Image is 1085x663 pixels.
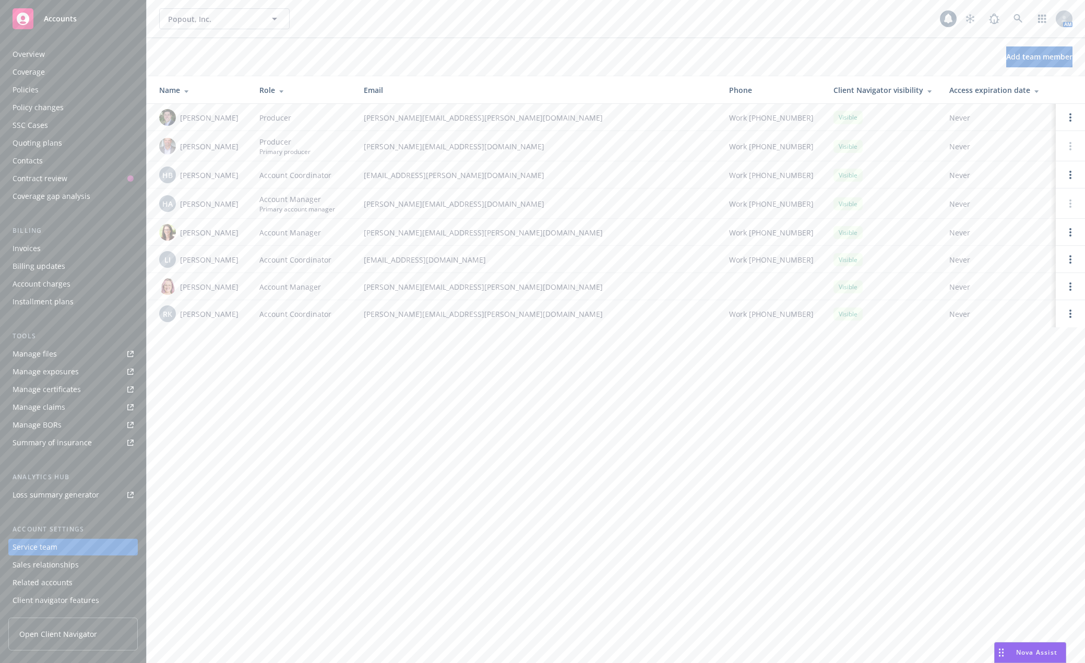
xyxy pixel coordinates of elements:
[364,85,712,96] div: Email
[949,170,1047,181] span: Never
[729,112,814,123] span: Work [PHONE_NUMBER]
[259,136,311,147] span: Producer
[13,46,45,63] div: Overview
[259,309,331,319] span: Account Coordinator
[259,170,331,181] span: Account Coordinator
[949,309,1047,319] span: Never
[159,85,243,96] div: Name
[364,254,712,265] span: [EMAIL_ADDRESS][DOMAIN_NAME]
[13,399,65,416] div: Manage claims
[259,281,321,292] span: Account Manager
[13,170,67,187] div: Contract review
[833,197,863,210] div: Visible
[13,293,74,310] div: Installment plans
[995,643,1008,662] div: Drag to move
[1006,46,1072,67] button: Add team member
[13,188,90,205] div: Coverage gap analysis
[13,557,79,573] div: Sales relationships
[729,227,814,238] span: Work [PHONE_NUMBER]
[13,363,79,380] div: Manage exposures
[833,253,863,266] div: Visible
[8,240,138,257] a: Invoices
[729,254,814,265] span: Work [PHONE_NUMBER]
[13,574,73,591] div: Related accounts
[994,642,1066,663] button: Nova Assist
[984,8,1005,29] a: Report a Bug
[13,152,43,169] div: Contacts
[8,574,138,591] a: Related accounts
[259,205,335,214] span: Primary account manager
[364,141,712,152] span: [PERSON_NAME][EMAIL_ADDRESS][DOMAIN_NAME]
[13,381,81,398] div: Manage certificates
[13,417,62,433] div: Manage BORs
[13,592,99,609] div: Client navigator features
[13,276,70,292] div: Account charges
[8,346,138,362] a: Manage files
[949,141,1047,152] span: Never
[13,81,39,98] div: Policies
[364,281,712,292] span: [PERSON_NAME][EMAIL_ADDRESS][PERSON_NAME][DOMAIN_NAME]
[159,278,176,295] img: photo
[364,309,712,319] span: [PERSON_NAME][EMAIL_ADDRESS][PERSON_NAME][DOMAIN_NAME]
[1064,307,1077,320] a: Open options
[1006,52,1072,62] span: Add team member
[259,85,347,96] div: Role
[1064,226,1077,239] a: Open options
[44,15,77,23] span: Accounts
[1008,8,1029,29] a: Search
[159,224,176,241] img: photo
[164,254,171,265] span: LI
[13,240,41,257] div: Invoices
[8,4,138,33] a: Accounts
[180,227,239,238] span: [PERSON_NAME]
[8,152,138,169] a: Contacts
[13,99,64,116] div: Policy changes
[833,226,863,239] div: Visible
[13,539,57,555] div: Service team
[8,226,138,236] div: Billing
[8,524,138,535] div: Account settings
[163,309,172,319] span: RK
[833,111,863,124] div: Visible
[259,254,331,265] span: Account Coordinator
[8,592,138,609] a: Client navigator features
[364,198,712,209] span: [PERSON_NAME][EMAIL_ADDRESS][DOMAIN_NAME]
[8,46,138,63] a: Overview
[1064,280,1077,293] a: Open options
[949,85,1047,96] div: Access expiration date
[729,170,814,181] span: Work [PHONE_NUMBER]
[259,194,335,205] span: Account Manager
[19,629,97,640] span: Open Client Navigator
[8,188,138,205] a: Coverage gap analysis
[180,141,239,152] span: [PERSON_NAME]
[833,85,933,96] div: Client Navigator visibility
[8,472,138,482] div: Analytics hub
[8,399,138,416] a: Manage claims
[259,147,311,156] span: Primary producer
[13,135,62,151] div: Quoting plans
[1064,111,1077,124] a: Open options
[8,434,138,451] a: Summary of insurance
[729,198,814,209] span: Work [PHONE_NUMBER]
[13,346,57,362] div: Manage files
[8,99,138,116] a: Policy changes
[8,258,138,275] a: Billing updates
[1064,169,1077,181] a: Open options
[364,227,712,238] span: [PERSON_NAME][EMAIL_ADDRESS][PERSON_NAME][DOMAIN_NAME]
[259,112,291,123] span: Producer
[162,170,173,181] span: HB
[960,8,981,29] a: Stop snowing
[13,258,65,275] div: Billing updates
[729,141,814,152] span: Work [PHONE_NUMBER]
[162,198,173,209] span: HA
[180,112,239,123] span: [PERSON_NAME]
[168,14,258,25] span: Popout, Inc.
[8,363,138,380] span: Manage exposures
[8,539,138,555] a: Service team
[8,64,138,80] a: Coverage
[13,117,48,134] div: SSC Cases
[729,309,814,319] span: Work [PHONE_NUMBER]
[833,169,863,182] div: Visible
[159,8,290,29] button: Popout, Inc.
[8,117,138,134] a: SSC Cases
